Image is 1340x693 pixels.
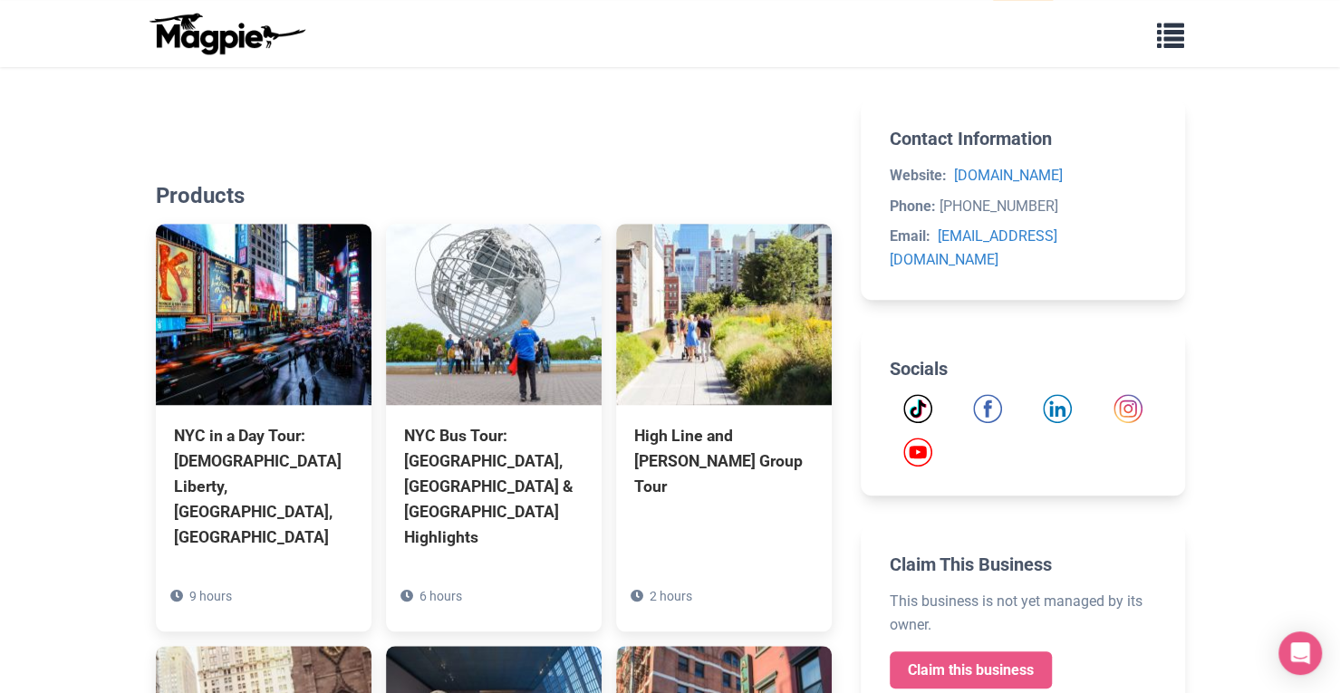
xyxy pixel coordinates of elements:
img: logo-ab69f6fb50320c5b225c76a69d11143b.png [145,12,308,55]
img: Instagram icon [1113,394,1142,423]
span: 2 hours [650,589,692,603]
a: NYC in a Day Tour: [DEMOGRAPHIC_DATA] Liberty, [GEOGRAPHIC_DATA], [GEOGRAPHIC_DATA] 9 hours [156,224,371,632]
div: NYC Bus Tour: [GEOGRAPHIC_DATA], [GEOGRAPHIC_DATA] & [GEOGRAPHIC_DATA] Highlights [404,423,583,551]
h2: Contact Information [890,128,1155,149]
strong: Phone: [890,197,936,215]
img: Facebook icon [973,394,1002,423]
a: NYC Bus Tour: [GEOGRAPHIC_DATA], [GEOGRAPHIC_DATA] & [GEOGRAPHIC_DATA] Highlights 6 hours [386,224,602,632]
img: YouTube icon [903,438,932,467]
img: High Line and Chelsea Small Group Tour [616,224,832,405]
img: TikTok icon [903,394,932,423]
div: NYC in a Day Tour: [DEMOGRAPHIC_DATA] Liberty, [GEOGRAPHIC_DATA], [GEOGRAPHIC_DATA] [174,423,353,551]
div: Open Intercom Messenger [1278,631,1322,675]
p: This business is not yet managed by its owner. [890,590,1155,636]
strong: Email: [890,227,930,245]
a: [DOMAIN_NAME] [954,167,1063,184]
a: Facebook [973,394,1002,423]
a: Claim this business [890,651,1052,689]
img: NYC in a Day Tour: Lady Liberty, Times Square, Freedom Tower [156,224,371,405]
h2: Socials [890,358,1155,380]
img: LinkedIn icon [1043,394,1072,423]
a: High Line and [PERSON_NAME] Group Tour 2 hours [616,224,832,581]
img: NYC Bus Tour: Brooklyn, Bronx & Queens Highlights [386,224,602,405]
div: High Line and [PERSON_NAME] Group Tour [634,423,814,499]
h2: Claim This Business [890,553,1155,575]
li: [PHONE_NUMBER] [890,195,1155,218]
h2: Products [156,183,833,209]
a: [EMAIL_ADDRESS][DOMAIN_NAME] [890,227,1057,268]
a: YouTube [903,438,932,467]
a: Instagram [1113,394,1142,423]
strong: Website: [890,167,947,184]
span: 9 hours [189,589,232,603]
a: LinkedIn [1043,394,1072,423]
span: 6 hours [419,589,462,603]
a: TikTok [903,394,932,423]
